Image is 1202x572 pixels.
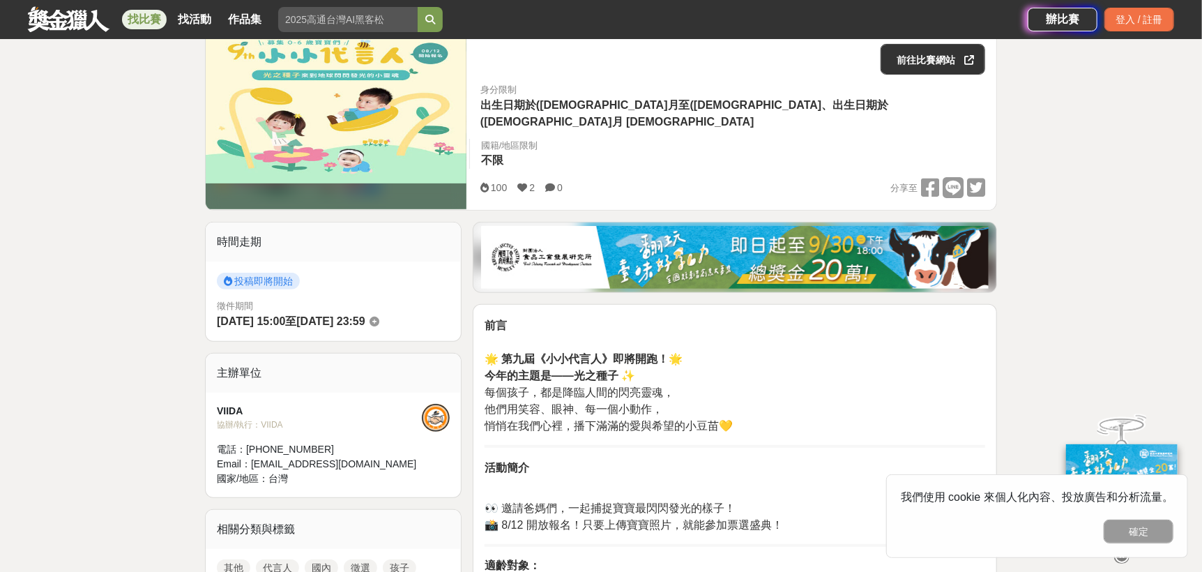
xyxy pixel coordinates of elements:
[557,182,563,193] span: 0
[217,419,422,431] div: 協辦/執行： VIIDA
[480,99,888,128] span: 出生日期於([DEMOGRAPHIC_DATA]月至([DEMOGRAPHIC_DATA]、出生日期於([DEMOGRAPHIC_DATA]月 [DEMOGRAPHIC_DATA]
[890,178,918,199] span: 分享至
[485,403,663,415] span: 他們用笑容、眼神、每一個小動作，
[122,10,167,29] a: 找比賽
[485,370,635,382] strong: 今年的主題是——光之種子 ✨
[217,404,422,419] div: VIIDA
[901,491,1173,503] span: 我們使用 cookie 來個人化內容、投放廣告和分析流量。
[268,473,288,484] span: 台灣
[881,44,985,75] a: 前往比賽網站
[1104,520,1173,543] button: 確定
[485,420,733,432] span: 悄悄在我們心裡，播下滿滿的愛與希望的小豆苗💛
[485,386,674,398] span: 每個孩子，都是降臨人間的閃亮靈魂，
[285,315,296,327] span: 至
[485,502,736,514] span: 👀 邀請爸媽們，一起捕捉寶寶最閃閃發光的樣子！
[485,319,507,331] strong: 前言
[278,7,418,32] input: 2025高通台灣AI黑客松
[206,223,461,262] div: 時間走期
[485,559,540,571] strong: 適齡對象：
[485,353,683,365] strong: 🌟 第九屆《小小代言人》即將開跑！🌟
[206,354,461,393] div: 主辦單位
[485,462,529,474] strong: 活動簡介
[481,154,503,166] span: 不限
[480,83,985,97] div: 身分限制
[206,510,461,549] div: 相關分類與標籤
[1066,444,1178,536] img: ff197300-f8ee-455f-a0ae-06a3645bc375.jpg
[1104,8,1174,31] div: 登入 / 註冊
[485,519,783,531] span: 📸 8/12 開放報名！只要上傳寶寶照片，就能參加票選盛典！
[481,226,989,289] img: b0ef2173-5a9d-47ad-b0e3-de335e335c0a.jpg
[491,182,507,193] span: 100
[217,273,300,289] span: 投稿即將開始
[206,22,466,183] img: Cover Image
[296,315,365,327] span: [DATE] 23:59
[217,442,422,457] div: 電話： [PHONE_NUMBER]
[529,182,535,193] span: 2
[1028,8,1097,31] a: 辦比賽
[217,301,253,311] span: 徵件期間
[222,10,267,29] a: 作品集
[217,315,285,327] span: [DATE] 15:00
[217,473,268,484] span: 國家/地區：
[172,10,217,29] a: 找活動
[481,139,538,153] div: 國籍/地區限制
[217,457,422,472] div: Email： [EMAIL_ADDRESS][DOMAIN_NAME]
